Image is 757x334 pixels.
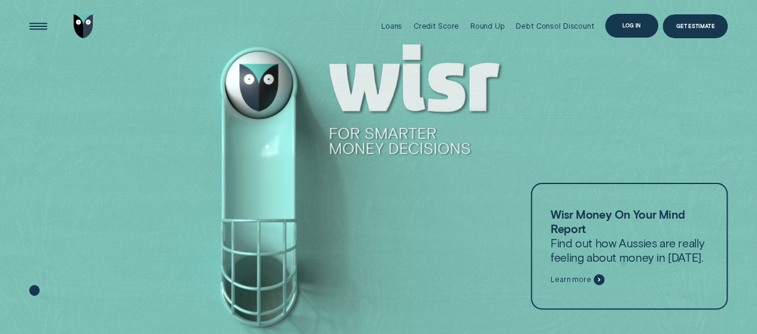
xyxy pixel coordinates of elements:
[26,14,50,38] button: Open Menu
[551,275,591,284] span: Learn more
[74,14,93,38] img: Wisr
[551,207,708,265] p: Find out how Aussies are really feeling about money in [DATE].
[662,14,728,38] a: Get Estimate
[414,22,460,30] div: Credit Score
[516,22,594,30] div: Debt Consol Discount
[381,22,402,30] div: Loans
[622,23,641,28] div: Log in
[531,183,728,310] a: Wisr Money On Your Mind ReportFind out how Aussies are really feeling about money in [DATE].Learn...
[551,207,685,235] strong: Wisr Money On Your Mind Report
[470,22,505,30] div: Round Up
[605,14,658,38] button: Log in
